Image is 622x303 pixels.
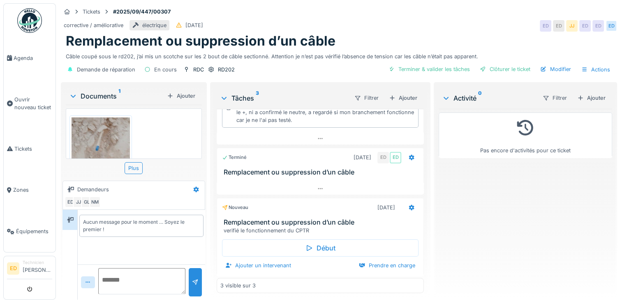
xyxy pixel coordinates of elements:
[125,162,143,174] div: Plus
[256,93,259,103] sup: 3
[385,64,473,75] div: Terminer & valider les tâches
[390,152,401,163] div: ED
[540,20,551,32] div: ED
[77,186,109,193] div: Demandeurs
[222,204,248,211] div: Nouveau
[164,90,199,101] div: Ajouter
[574,92,609,103] div: Ajouter
[377,152,389,163] div: ED
[4,211,55,252] a: Équipements
[110,8,174,16] strong: #2025/09/447/00307
[83,218,200,233] div: Aucun message pour le moment … Soyez le premier !
[77,66,135,73] div: Demande de réparation
[23,259,52,266] div: Technicien
[224,227,420,234] div: verifié le fonctionnement du CPTR
[83,8,100,16] div: Tickets
[236,101,415,124] div: Câble passé et cablé, branché avec le cptr. Je n'est pas réussi a trouvé le +, ni a confirmé le n...
[81,196,92,208] div: GL
[224,168,420,176] h3: Remplacement ou suppression d’un câble
[14,96,52,111] span: Ouvrir nouveau ticket
[89,196,101,208] div: NM
[14,145,52,153] span: Tickets
[154,66,177,73] div: En cours
[579,20,591,32] div: ED
[7,259,52,279] a: ED Technicien[PERSON_NAME]
[553,20,564,32] div: ED
[7,262,19,275] li: ED
[66,49,612,60] div: Câble coupé sous le rd202, j’ai mis un scotche sur les 2 bout de câble sectionné. Attention je n’...
[222,154,247,161] div: Terminé
[442,93,536,103] div: Activité
[4,37,55,79] a: Agenda
[185,21,203,29] div: [DATE]
[118,91,120,101] sup: 1
[65,196,76,208] div: ED
[606,20,617,32] div: ED
[476,64,534,75] div: Clôturer le ticket
[193,66,204,73] div: RDC
[478,93,482,103] sup: 0
[4,79,55,128] a: Ouvrir nouveau ticket
[69,91,164,101] div: Documents
[14,54,52,62] span: Agenda
[220,282,256,289] div: 3 visible sur 3
[444,116,607,154] div: Pas encore d'activités pour ce ticket
[64,21,123,29] div: corrective / améliorative
[354,154,371,161] div: [DATE]
[23,259,52,277] li: [PERSON_NAME]
[73,196,84,208] div: JJ
[224,218,420,226] h3: Remplacement ou suppression d’un câble
[4,128,55,170] a: Tickets
[351,92,382,104] div: Filtrer
[16,227,52,235] span: Équipements
[386,92,421,103] div: Ajouter
[17,8,42,33] img: Badge_color-CXgf-gQk.svg
[222,260,294,271] div: Ajouter un intervenant
[356,260,419,271] div: Prendre en charge
[142,21,166,29] div: électrique
[218,66,235,73] div: RD202
[220,93,347,103] div: Tâches
[66,33,335,49] h1: Remplacement ou suppression d’un câble
[13,186,52,194] span: Zones
[72,117,130,195] img: hvj2vzhpe6kr6tutok2oaf1gm0q8
[377,204,395,211] div: [DATE]
[222,239,419,257] div: Début
[4,170,55,211] a: Zones
[566,20,578,32] div: JJ
[592,20,604,32] div: ED
[578,64,614,76] div: Actions
[539,92,571,104] div: Filtrer
[537,64,574,75] div: Modifier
